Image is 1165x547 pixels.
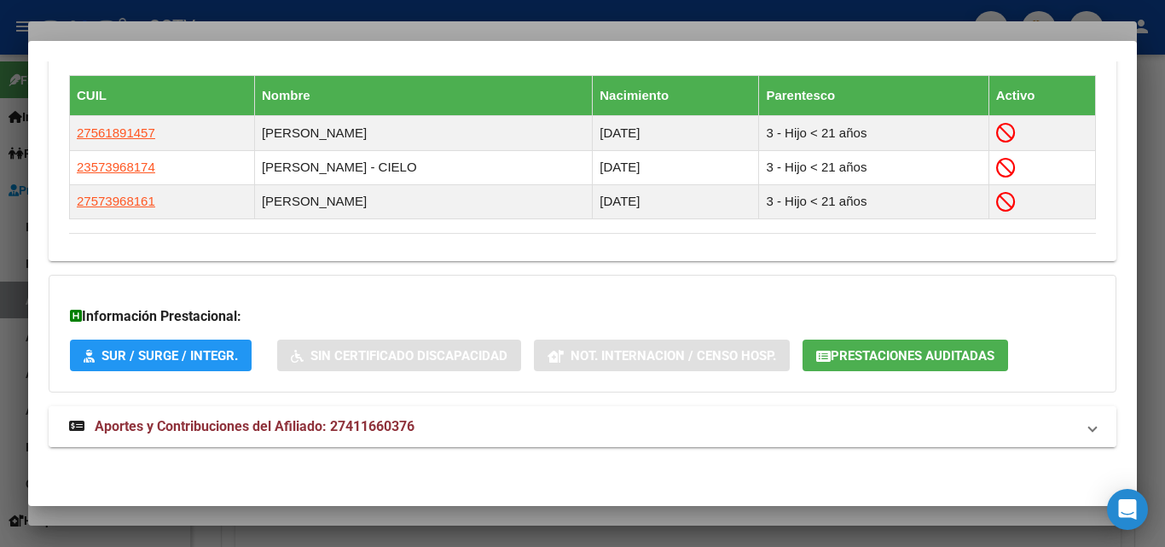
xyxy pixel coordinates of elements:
[254,150,592,184] td: [PERSON_NAME] - CIELO
[310,348,507,364] span: Sin Certificado Discapacidad
[77,194,155,208] span: 27573968161
[593,184,759,218] td: [DATE]
[571,348,776,364] span: Not. Internacion / Censo Hosp.
[254,116,592,150] td: [PERSON_NAME]
[95,418,414,434] span: Aportes y Contribuciones del Afiliado: 27411660376
[1107,489,1148,530] div: Open Intercom Messenger
[70,76,255,116] th: CUIL
[254,76,592,116] th: Nombre
[277,340,521,371] button: Sin Certificado Discapacidad
[101,348,238,364] span: SUR / SURGE / INTEGR.
[593,150,759,184] td: [DATE]
[759,184,988,218] td: 3 - Hijo < 21 años
[254,184,592,218] td: [PERSON_NAME]
[759,76,988,116] th: Parentesco
[593,76,759,116] th: Nacimiento
[593,116,759,150] td: [DATE]
[534,340,790,371] button: Not. Internacion / Censo Hosp.
[77,125,155,140] span: 27561891457
[77,160,155,174] span: 23573968174
[988,76,1095,116] th: Activo
[759,150,988,184] td: 3 - Hijo < 21 años
[831,348,994,364] span: Prestaciones Auditadas
[70,306,1095,327] h3: Información Prestacional:
[803,340,1008,371] button: Prestaciones Auditadas
[70,340,252,371] button: SUR / SURGE / INTEGR.
[49,406,1116,447] mat-expansion-panel-header: Aportes y Contribuciones del Afiliado: 27411660376
[759,116,988,150] td: 3 - Hijo < 21 años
